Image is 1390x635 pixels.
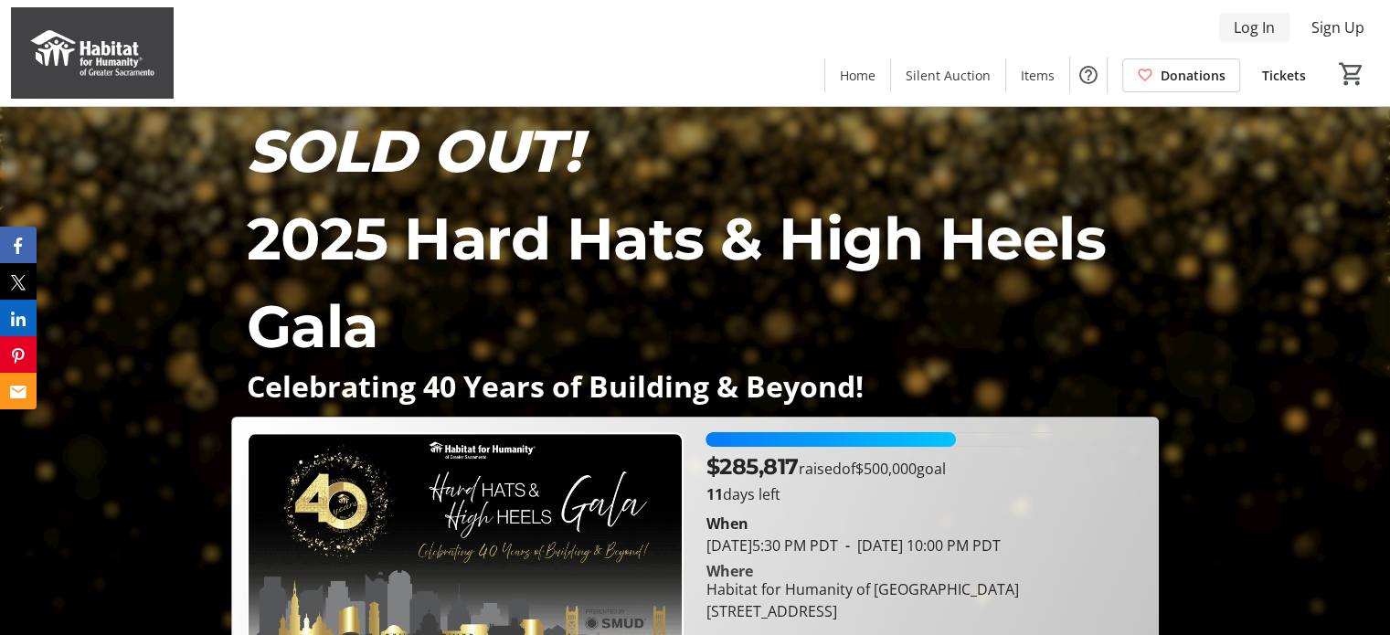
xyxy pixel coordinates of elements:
[906,66,991,85] span: Silent Auction
[1262,66,1306,85] span: Tickets
[706,513,748,534] div: When
[837,535,856,556] span: -
[706,564,752,578] div: Where
[1122,58,1240,92] a: Donations
[706,483,1142,505] p: days left
[246,370,1143,402] p: Celebrating 40 Years of Building & Beyond!
[11,7,174,99] img: Habitat for Humanity of Greater Sacramento's Logo
[854,459,916,479] span: $500,000
[1006,58,1069,92] a: Items
[1161,66,1226,85] span: Donations
[1297,13,1379,42] button: Sign Up
[1219,13,1289,42] button: Log In
[1070,57,1107,93] button: Help
[706,535,837,556] span: [DATE] 5:30 PM PDT
[891,58,1005,92] a: Silent Auction
[840,66,875,85] span: Home
[706,432,1142,447] div: 57.163438% of fundraising goal reached
[1335,58,1368,90] button: Cart
[706,484,722,504] span: 11
[706,450,945,483] p: raised of goal
[706,453,798,480] span: $285,817
[825,58,890,92] a: Home
[706,578,1018,600] div: Habitat for Humanity of [GEOGRAPHIC_DATA]
[1311,16,1364,38] span: Sign Up
[706,600,1018,622] div: [STREET_ADDRESS]
[837,535,1000,556] span: [DATE] 10:00 PM PDT
[246,195,1143,370] p: 2025 Hard Hats & High Heels Gala
[246,115,580,186] em: SOLD OUT!
[1021,66,1055,85] span: Items
[1247,58,1321,92] a: Tickets
[1234,16,1275,38] span: Log In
